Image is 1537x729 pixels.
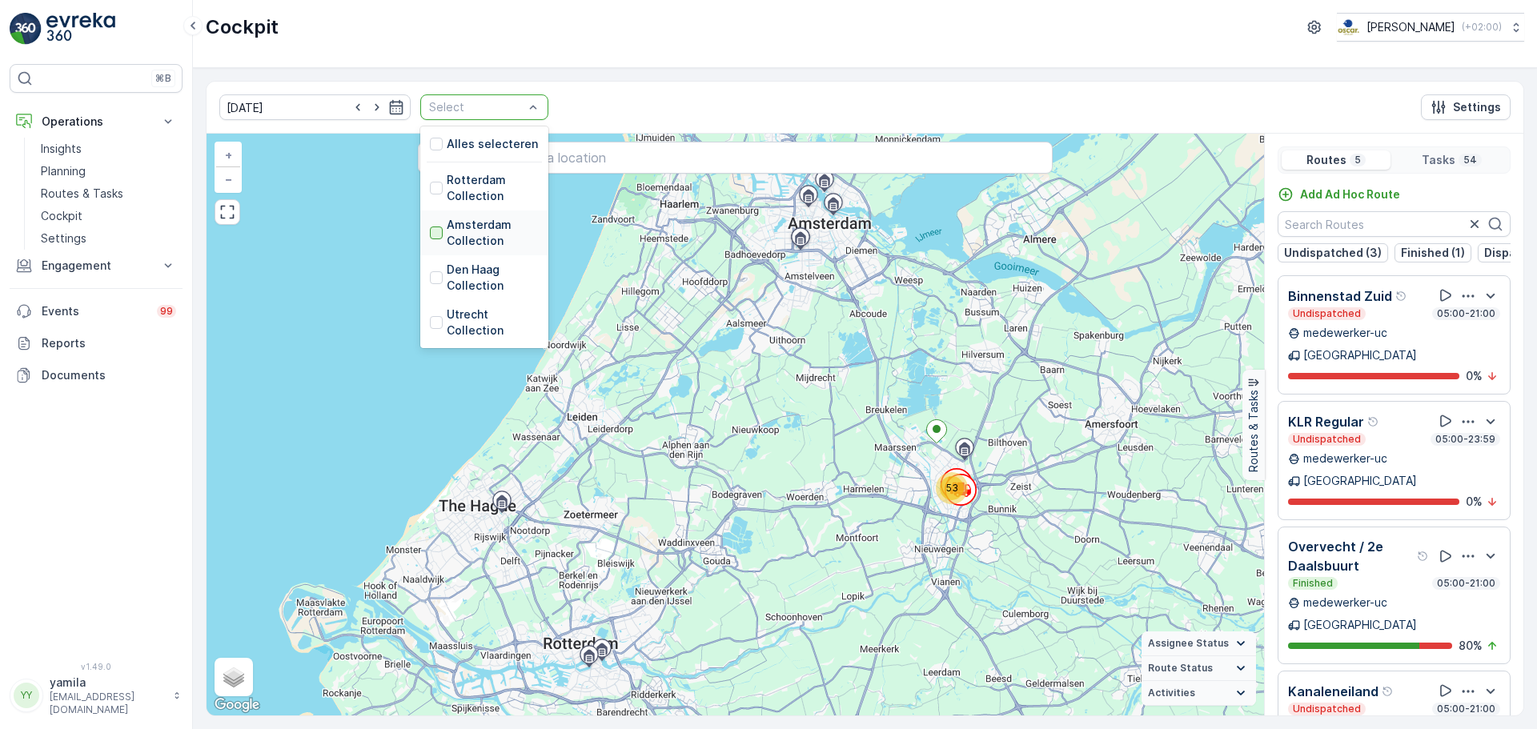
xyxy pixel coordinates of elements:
p: yamila [50,675,165,691]
p: Undispatched (3) [1284,245,1382,261]
a: Cockpit [34,205,183,227]
div: Help Tooltip Icon [1417,550,1430,563]
span: Assignee Status [1148,637,1229,650]
p: Alles selecteren [447,136,538,152]
p: 05:00-21:00 [1435,577,1497,590]
p: KLR Regular [1288,412,1364,431]
p: [GEOGRAPHIC_DATA] [1303,347,1417,363]
a: Zoom In [216,143,240,167]
p: Settings [1453,99,1501,115]
p: Undispatched [1291,433,1362,446]
p: Add Ad Hoc Route [1300,186,1400,202]
a: Open this area in Google Maps (opens a new window) [211,695,263,715]
p: Tasks [1422,152,1455,168]
p: Settings [41,230,86,246]
span: Activities [1148,687,1195,699]
p: Undispatched [1291,307,1362,320]
a: Reports [10,327,183,359]
p: [GEOGRAPHIC_DATA] [1303,473,1417,489]
p: medewerker-uc [1303,595,1387,611]
div: 53 [936,472,968,504]
p: medewerker-uc [1303,325,1387,341]
p: Rotterdam Collection [447,172,539,204]
a: Layers [216,659,251,695]
button: Engagement [10,250,183,282]
p: [EMAIL_ADDRESS][DOMAIN_NAME] [50,691,165,716]
p: Overvecht / 2e Daalsbuurt [1288,537,1414,575]
summary: Activities [1142,681,1256,706]
a: Events99 [10,295,183,327]
p: 05:00-21:00 [1435,703,1497,715]
span: v 1.49.0 [10,662,183,671]
a: Zoom Out [216,167,240,191]
a: Add Ad Hoc Route [1278,186,1400,202]
p: ⌘B [155,72,171,85]
p: Routes & Tasks [41,186,123,202]
div: Help Tooltip Icon [1367,415,1380,428]
p: [PERSON_NAME] [1366,19,1455,35]
p: Events [42,303,147,319]
input: dd/mm/yyyy [219,94,411,120]
button: YYyamila[EMAIL_ADDRESS][DOMAIN_NAME] [10,675,183,716]
p: Select [429,99,524,115]
summary: Assignee Status [1142,631,1256,656]
p: Finished [1291,577,1334,590]
input: Search for tasks or a location [418,142,1053,174]
a: Documents [10,359,183,391]
p: Binnenstad Zuid [1288,286,1392,306]
summary: Route Status [1142,656,1256,681]
p: Reports [42,335,176,351]
p: Engagement [42,258,150,274]
span: Route Status [1148,662,1213,675]
p: Insights [41,141,82,157]
img: basis-logo_rgb2x.png [1337,18,1360,36]
p: Planning [41,163,86,179]
p: 05:00-21:00 [1435,307,1497,320]
span: + [225,148,232,162]
p: Routes [1306,152,1346,168]
p: 54 [1462,154,1479,166]
p: [GEOGRAPHIC_DATA] [1303,617,1417,633]
p: ( +02:00 ) [1462,21,1502,34]
button: [PERSON_NAME](+02:00) [1337,13,1524,42]
img: logo_light-DOdMpM7g.png [46,13,115,45]
button: Settings [1421,94,1511,120]
a: Settings [34,227,183,250]
p: Operations [42,114,150,130]
p: 05:00-23:59 [1434,433,1497,446]
div: Help Tooltip Icon [1382,685,1395,698]
p: 80 % [1459,638,1483,654]
p: Cockpit [41,208,82,224]
p: Den Haag Collection [447,262,539,294]
span: 53 [946,482,958,494]
img: logo [10,13,42,45]
input: Search Routes [1278,211,1511,237]
p: 5 [1353,154,1362,166]
a: Planning [34,160,183,182]
p: Utrecht Collection [447,306,539,338]
button: Operations [10,106,183,138]
p: 0 % [1466,368,1483,384]
button: Finished (1) [1395,243,1471,262]
a: Insights [34,138,183,160]
a: Routes & Tasks [34,182,183,205]
p: Documents [42,367,176,383]
p: Cockpit [206,14,279,40]
p: 99 [160,305,173,318]
p: Kanaleneiland [1288,682,1378,701]
div: YY [14,683,39,708]
p: Finished (1) [1401,245,1465,261]
span: − [225,172,233,186]
p: Undispatched [1291,703,1362,715]
button: Undispatched (3) [1278,243,1388,262]
p: Routes & Tasks [1246,390,1262,472]
p: medewerker-uc [1303,451,1387,467]
p: Amsterdam Collection [447,217,539,249]
div: Help Tooltip Icon [1395,290,1408,302]
img: Google [211,695,263,715]
p: 0 % [1466,494,1483,510]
